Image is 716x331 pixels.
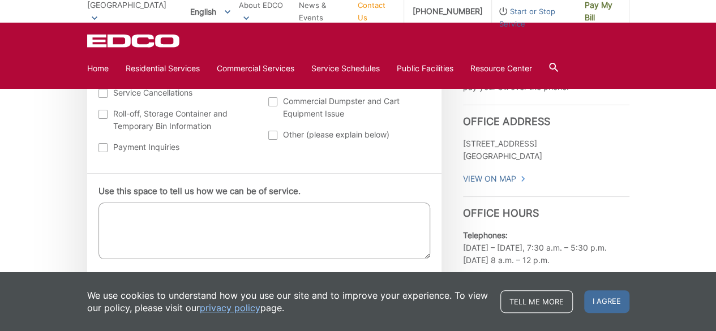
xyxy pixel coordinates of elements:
[98,141,258,153] label: Payment Inquiries
[268,95,427,120] label: Commercial Dumpster and Cart Equipment Issue
[311,62,380,75] a: Service Schedules
[463,105,629,128] h3: Office Address
[463,230,508,240] b: Telephones:
[87,34,181,48] a: EDCD logo. Return to the homepage.
[98,186,301,196] label: Use this space to tell us how we can be of service.
[200,302,260,314] a: privacy policy
[87,289,489,314] p: We use cookies to understand how you use our site and to improve your experience. To view our pol...
[98,272,212,282] label: Upload any relevant images.
[217,62,294,75] a: Commercial Services
[182,2,239,21] span: English
[463,173,526,185] a: View On Map
[98,108,258,132] label: Roll-off, Storage Container and Temporary Bin Information
[463,229,629,266] p: [DATE] – [DATE], 7:30 a.m. – 5:30 p.m. [DATE] 8 a.m. – 12 p.m.
[126,62,200,75] a: Residential Services
[397,62,453,75] a: Public Facilities
[463,196,629,220] h3: Office Hours
[500,290,573,313] a: Tell me more
[584,290,629,313] span: I agree
[87,62,109,75] a: Home
[463,137,629,162] p: [STREET_ADDRESS] [GEOGRAPHIC_DATA]
[98,87,258,99] label: Service Cancellations
[268,128,427,141] label: Other (please explain below)
[470,62,532,75] a: Resource Center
